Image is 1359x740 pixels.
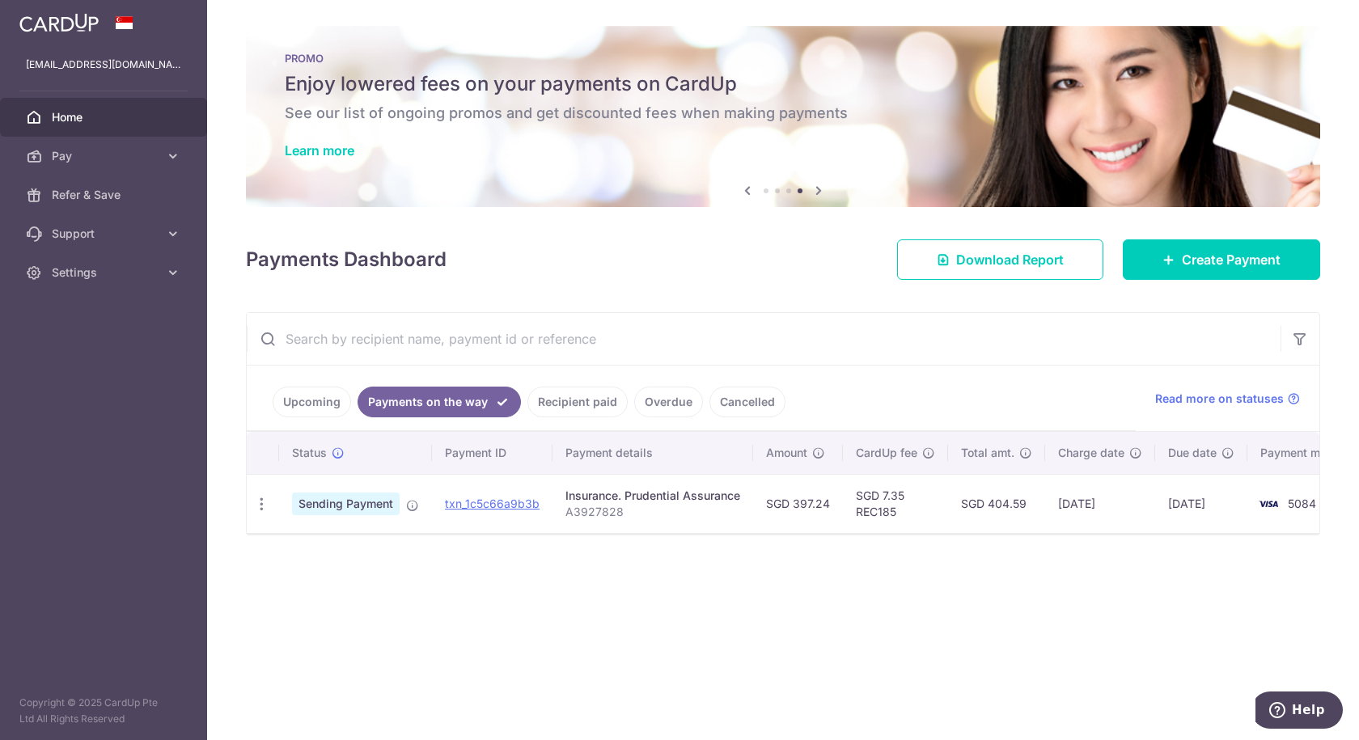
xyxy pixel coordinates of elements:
[956,250,1064,269] span: Download Report
[961,445,1014,461] span: Total amt.
[766,445,807,461] span: Amount
[1155,391,1300,407] a: Read more on statuses
[552,432,753,474] th: Payment details
[285,104,1281,123] h6: See our list of ongoing promos and get discounted fees when making payments
[358,387,521,417] a: Payments on the way
[843,474,948,533] td: SGD 7.35 REC185
[634,387,703,417] a: Overdue
[527,387,628,417] a: Recipient paid
[445,497,540,510] a: txn_1c5c66a9b3b
[246,26,1320,207] img: Latest Promos banner
[709,387,785,417] a: Cancelled
[1155,474,1247,533] td: [DATE]
[285,142,354,159] a: Learn more
[285,52,1281,65] p: PROMO
[52,264,159,281] span: Settings
[52,187,159,203] span: Refer & Save
[273,387,351,417] a: Upcoming
[897,239,1103,280] a: Download Report
[948,474,1045,533] td: SGD 404.59
[52,148,159,164] span: Pay
[1252,494,1285,514] img: Bank Card
[1168,445,1217,461] span: Due date
[19,13,99,32] img: CardUp
[432,432,552,474] th: Payment ID
[292,445,327,461] span: Status
[1155,391,1284,407] span: Read more on statuses
[1182,250,1281,269] span: Create Payment
[292,493,400,515] span: Sending Payment
[52,109,159,125] span: Home
[247,313,1281,365] input: Search by recipient name, payment id or reference
[52,226,159,242] span: Support
[26,57,181,73] p: [EMAIL_ADDRESS][DOMAIN_NAME]
[1288,497,1316,510] span: 5084
[1045,474,1155,533] td: [DATE]
[565,488,740,504] div: Insurance. Prudential Assurance
[856,445,917,461] span: CardUp fee
[285,71,1281,97] h5: Enjoy lowered fees on your payments on CardUp
[1123,239,1320,280] a: Create Payment
[565,504,740,520] p: A3927828
[246,245,447,274] h4: Payments Dashboard
[1255,691,1343,732] iframe: Opens a widget where you can find more information
[753,474,843,533] td: SGD 397.24
[1058,445,1124,461] span: Charge date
